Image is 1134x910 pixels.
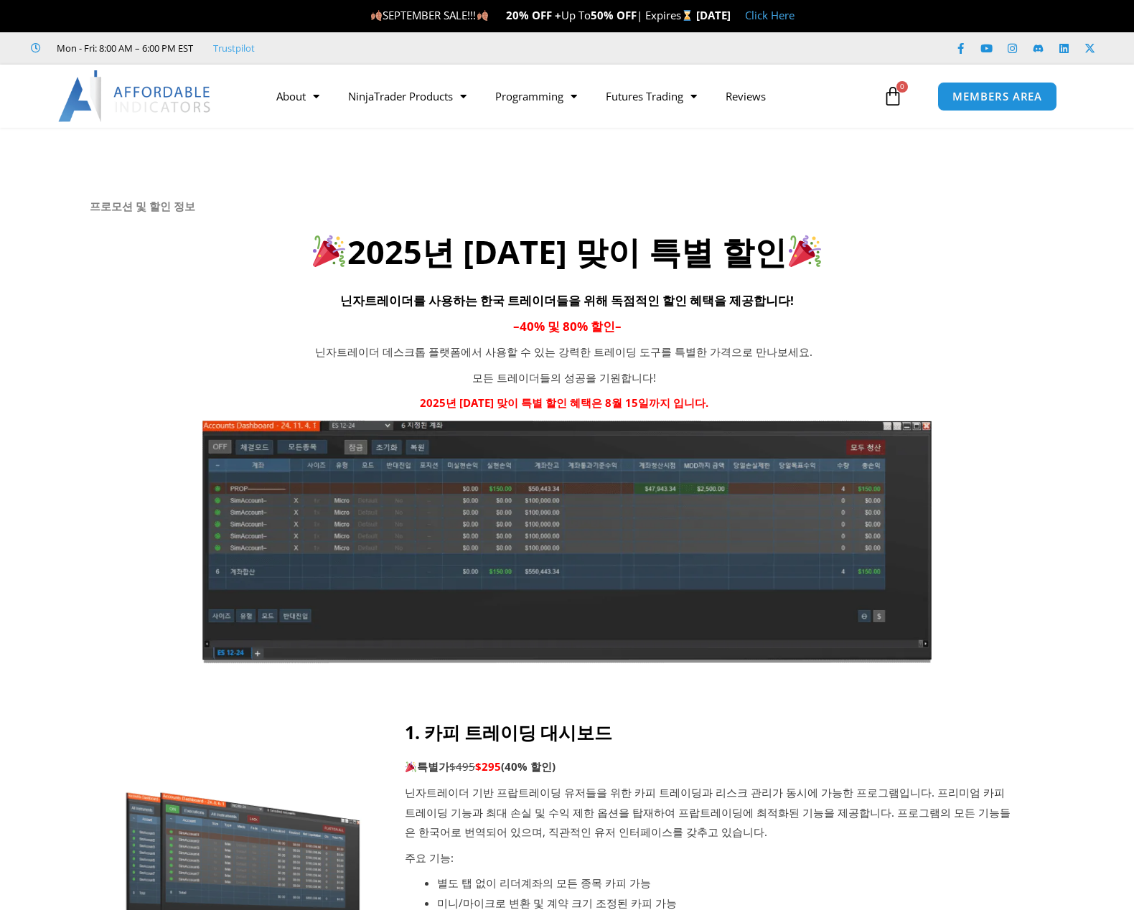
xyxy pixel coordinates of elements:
span: 닌자트레이더를 사용하는 한국 트레이더들을 위해 독점적인 할인 혜택을 제공합니다! [340,292,794,309]
img: ⌛ [682,10,693,21]
p: 주요 기능: [405,848,1016,868]
span: $295 [475,759,501,774]
img: 🎉 [406,761,416,772]
a: Futures Trading [591,80,711,113]
strong: 50% OFF [591,8,637,22]
a: MEMBERS AREA [937,82,1057,111]
img: 🎉 [789,235,821,267]
strong: 2025년 [DATE] 맞이 특별 할인 혜택은 8월 15일까지 입니다. [420,395,708,410]
a: About [262,80,334,113]
a: Trustpilot [213,39,255,57]
strong: [DATE] [696,8,731,22]
nav: Menu [262,80,878,113]
b: (40% 할인) [501,759,556,774]
a: Click Here [745,8,795,22]
a: 0 [861,75,924,117]
span: SEPTEMBER SALE!!! Up To | Expires [370,8,695,22]
strong: 1. 카피 트레이딩 대시보드 [405,720,612,744]
p: 닌자트레이더 데스크톱 플랫폼에서 사용할 수 있는 강력한 트레이딩 도구를 특별한 가격으로 만나보세요. [269,342,859,362]
a: NinjaTrader Products [334,80,481,113]
img: LogoAI | Affordable Indicators – NinjaTrader [58,70,212,122]
img: 🍂 [477,10,488,21]
p: 닌자트레이더 기반 프랍트레이딩 유저들을 위한 카피 트레이딩과 리스크 관리가 동시에 가능한 프로그램입니다. 프리미엄 카피 트레이딩 기능과 최대 손실 및 수익 제한 옵션을 탑재하... [405,783,1016,843]
h2: 2025년 [DATE] 맞이 특별 할인 [90,231,1044,273]
a: Reviews [711,80,780,113]
span: $495 [449,759,475,774]
img: 🍂 [371,10,382,21]
span: 0 [896,81,908,93]
strong: 20% OFF + [506,8,561,22]
span: – [615,318,622,334]
span: Mon - Fri: 8:00 AM – 6:00 PM EST [53,39,193,57]
strong: 특별가 [405,759,449,774]
span: – [513,318,520,334]
h6: 프로모션 및 할인 정보 [90,200,1044,213]
img: 🎉 [313,235,345,267]
p: 모든 트레이더들의 성공을 기원합니다! [269,368,859,388]
span: MEMBERS AREA [952,91,1042,102]
span: 40% 및 80% 할인 [520,318,615,334]
li: 별도 탭 없이 리더계좌의 모든 종목 카피 가능 [437,873,1016,893]
a: Programming [481,80,591,113]
img: KoreanTranslation | Affordable Indicators – NinjaTrader [200,418,934,664]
